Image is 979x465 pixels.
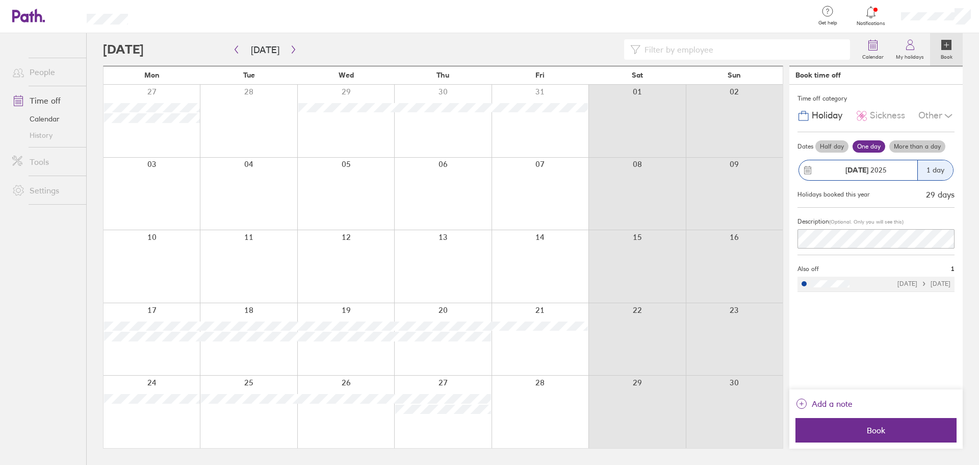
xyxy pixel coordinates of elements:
[856,51,890,60] label: Calendar
[803,426,949,435] span: Book
[845,165,868,175] strong: [DATE]
[4,90,86,111] a: Time off
[640,40,844,59] input: Filter by employee
[845,166,887,174] span: 2025
[811,20,844,26] span: Get help
[243,41,288,58] button: [DATE]
[935,51,959,60] label: Book
[855,5,888,27] a: Notifications
[889,140,945,153] label: More than a day
[829,218,904,225] span: (Optional. Only you will see this)
[951,265,955,273] span: 1
[4,127,86,143] a: History
[632,71,643,79] span: Sat
[890,51,930,60] label: My holidays
[926,190,955,199] div: 29 days
[812,110,842,121] span: Holiday
[4,180,86,201] a: Settings
[917,160,953,180] div: 1 day
[797,217,829,225] span: Description
[795,71,841,79] div: Book time off
[890,33,930,66] a: My holidays
[897,280,950,287] div: [DATE] [DATE]
[930,33,963,66] a: Book
[797,91,955,106] div: Time off category
[870,110,905,121] span: Sickness
[535,71,545,79] span: Fri
[4,152,86,172] a: Tools
[728,71,741,79] span: Sun
[812,396,853,412] span: Add a note
[797,265,819,273] span: Also off
[243,71,255,79] span: Tue
[815,140,848,153] label: Half day
[339,71,354,79] span: Wed
[4,62,86,82] a: People
[853,140,885,153] label: One day
[795,396,853,412] button: Add a note
[797,155,955,186] button: [DATE] 20251 day
[797,191,870,198] div: Holidays booked this year
[4,111,86,127] a: Calendar
[918,106,955,126] div: Other
[795,418,957,443] button: Book
[436,71,449,79] span: Thu
[855,20,888,27] span: Notifications
[144,71,160,79] span: Mon
[856,33,890,66] a: Calendar
[797,143,813,150] span: Dates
